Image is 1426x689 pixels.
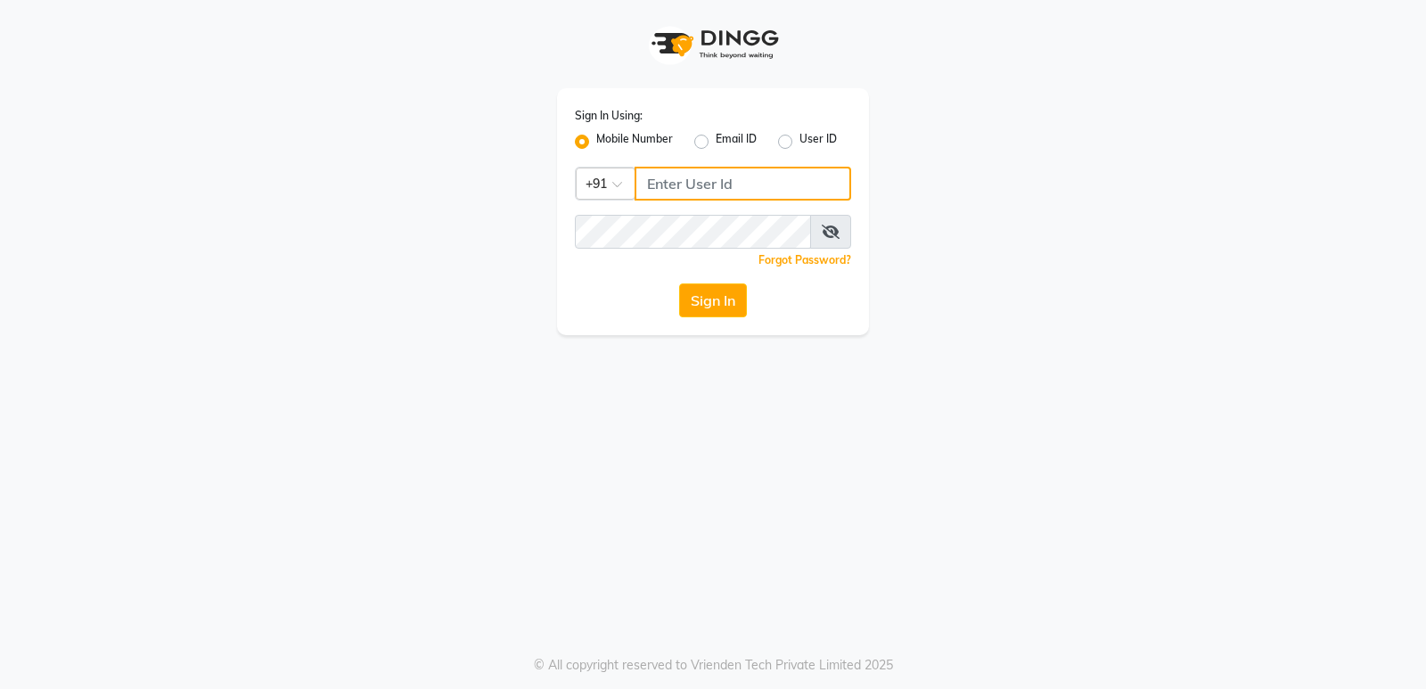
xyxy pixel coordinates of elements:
img: logo1.svg [642,18,784,70]
a: Forgot Password? [758,253,851,267]
button: Sign In [679,283,747,317]
input: Username [575,215,811,249]
input: Username [635,167,851,201]
label: Mobile Number [596,131,673,152]
label: User ID [799,131,837,152]
label: Sign In Using: [575,108,643,124]
label: Email ID [716,131,757,152]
